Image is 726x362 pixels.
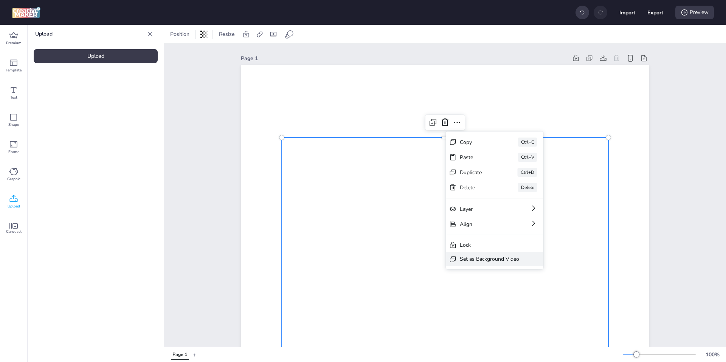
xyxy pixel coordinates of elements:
div: Page 1 [172,351,187,358]
img: logo Creative Maker [12,7,40,18]
span: Shape [8,122,19,128]
div: Ctrl+V [518,153,537,162]
span: Template [6,67,22,73]
button: + [192,348,196,361]
div: Tabs [167,348,192,361]
span: Position [169,30,191,38]
button: Export [647,5,663,20]
div: Duplicate [460,169,496,176]
span: Premium [6,40,22,46]
span: Graphic [7,176,20,182]
div: Paste [460,153,497,161]
div: Delete [518,183,537,192]
div: Upload [34,49,158,63]
div: Lock [460,241,519,249]
div: 100 % [703,351,721,359]
span: Frame [8,149,19,155]
span: Resize [217,30,236,38]
button: Import [619,5,635,20]
span: Carousel [6,229,22,235]
div: Page 1 [241,54,568,62]
div: Set as Background Video [460,255,519,263]
div: Delete [460,184,497,192]
div: Ctrl+D [518,168,537,177]
span: Text [10,94,17,101]
div: Ctrl+C [518,138,537,147]
div: Layer [460,205,509,213]
p: Upload [35,25,144,43]
div: Preview [675,6,714,19]
span: Upload [8,203,20,209]
div: Copy [460,138,497,146]
div: Align [460,220,509,228]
